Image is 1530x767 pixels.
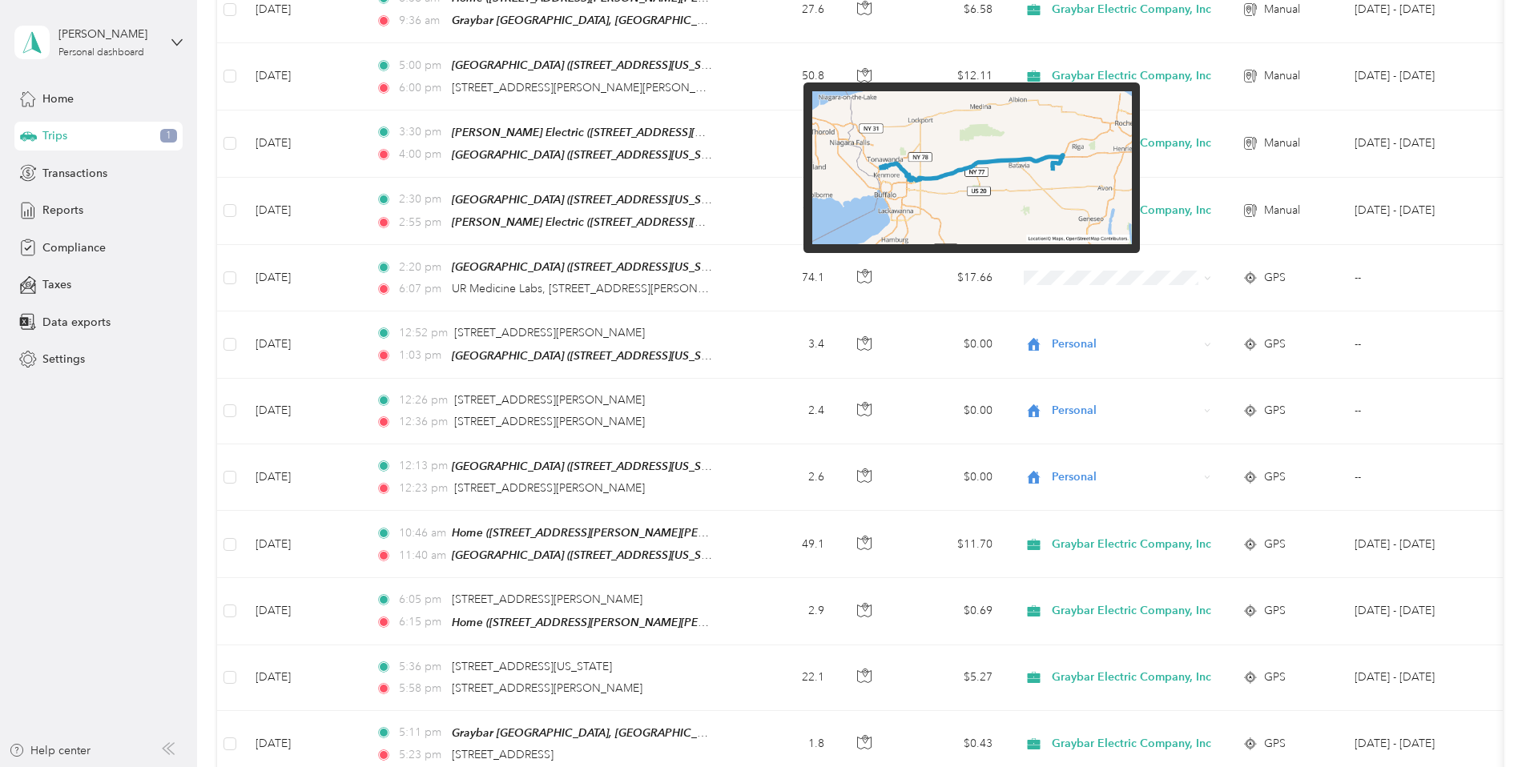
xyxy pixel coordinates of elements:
span: Personal [1052,335,1198,353]
span: 5:23 pm [399,746,445,764]
span: Graybar Electric Company, Inc [1052,1,1211,18]
td: [DATE] [243,444,363,511]
td: 49.1 [731,511,837,578]
span: [STREET_ADDRESS][PERSON_NAME] [454,326,645,339]
td: Sep 1 - 30, 2025 [1342,511,1488,578]
span: [PERSON_NAME] Electric ([STREET_ADDRESS][PERSON_NAME]) [452,126,785,139]
span: [STREET_ADDRESS][PERSON_NAME] [452,681,642,695]
span: Taxes [42,276,71,293]
span: Transactions [42,165,107,182]
span: 6:05 pm [399,591,445,608]
td: 3.4 [731,311,837,378]
div: Personal dashboard [58,48,144,58]
button: Help center [9,742,91,759]
span: 12:52 pm [399,324,448,342]
span: Graybar Electric Company, Inc [1052,536,1211,553]
span: 5:00 pm [399,57,445,74]
span: 9:36 am [399,12,445,30]
span: 12:23 pm [399,480,448,497]
span: 12:13 pm [399,457,445,475]
span: [STREET_ADDRESS][PERSON_NAME] [452,592,642,606]
span: 12:36 pm [399,413,448,431]
span: Settings [42,351,85,367]
span: 5:36 pm [399,658,445,676]
span: [GEOGRAPHIC_DATA] ([STREET_ADDRESS][US_STATE]) [452,460,731,473]
span: UR Medicine Labs, [STREET_ADDRESS][PERSON_NAME][US_STATE] [452,282,798,295]
span: 10:46 am [399,524,445,542]
span: Graybar Electric Company, Inc [1052,67,1211,85]
span: 1:03 pm [399,347,445,364]
td: [DATE] [243,311,363,378]
td: Sep 1 - 30, 2025 [1342,578,1488,645]
td: 12.2 [731,178,837,245]
td: Sep 1 - 30, 2025 [1342,178,1488,245]
span: Graybar Electric Company, Inc [1052,602,1211,620]
span: GPS [1264,735,1286,753]
span: [GEOGRAPHIC_DATA] ([STREET_ADDRESS][US_STATE]) [452,148,731,162]
span: [STREET_ADDRESS][PERSON_NAME] [454,393,645,407]
td: 2.9 [731,578,837,645]
td: -- [1342,245,1488,311]
td: 2.6 [731,444,837,511]
span: 6:15 pm [399,613,445,631]
span: GPS [1264,602,1286,620]
span: [GEOGRAPHIC_DATA] ([STREET_ADDRESS][US_STATE]) [452,548,731,562]
td: -- [1342,311,1488,378]
div: [PERSON_NAME] [58,26,159,42]
td: [DATE] [243,511,363,578]
span: Personal [1052,402,1198,420]
td: Sep 1 - 30, 2025 [1342,645,1488,711]
span: 2:30 pm [399,191,445,208]
td: $0.69 [893,578,1005,645]
span: [PERSON_NAME] Electric ([STREET_ADDRESS][PERSON_NAME]) [452,215,785,229]
span: Manual [1264,135,1300,152]
td: Sep 1 - 30, 2025 [1342,43,1488,110]
span: [GEOGRAPHIC_DATA] ([STREET_ADDRESS][US_STATE]) [452,58,731,72]
span: Compliance [42,239,106,256]
span: 6:00 pm [399,79,445,97]
span: Reports [42,202,83,219]
td: Sep 1 - 30, 2025 [1342,110,1488,178]
span: 2:20 pm [399,259,445,276]
span: GPS [1264,468,1286,486]
span: GPS [1264,402,1286,420]
td: $12.11 [893,43,1005,110]
span: Graybar [GEOGRAPHIC_DATA], [GEOGRAPHIC_DATA] ([GEOGRAPHIC_DATA], [GEOGRAPHIC_DATA], [US_STATE]) [452,726,1030,740]
span: GPS [1264,536,1286,553]
td: 12 [731,110,837,178]
span: [GEOGRAPHIC_DATA] ([STREET_ADDRESS][US_STATE]) [452,260,731,274]
span: Graybar [GEOGRAPHIC_DATA], [GEOGRAPHIC_DATA] ([GEOGRAPHIC_DATA], [GEOGRAPHIC_DATA], [US_STATE]) [452,14,1030,27]
td: -- [1342,444,1488,511]
span: 3:30 pm [399,123,445,141]
span: 2:55 pm [399,214,445,231]
td: [DATE] [243,43,363,110]
span: [STREET_ADDRESS][PERSON_NAME][PERSON_NAME] [452,81,731,94]
span: Graybar Electric Company, Inc [1052,669,1211,686]
span: Manual [1264,1,1300,18]
span: Home [42,90,74,107]
span: Manual [1264,67,1300,85]
td: [DATE] [243,110,363,178]
td: $0.00 [893,311,1005,378]
td: -- [1342,379,1488,444]
td: $11.70 [893,511,1005,578]
td: 22.1 [731,645,837,711]
span: GPS [1264,669,1286,686]
span: Home ([STREET_ADDRESS][PERSON_NAME][PERSON_NAME]) [452,616,775,629]
td: 2.4 [731,379,837,444]
td: [DATE] [243,645,363,711]
span: Manual [1264,202,1300,219]
td: $0.00 [893,379,1005,444]
span: GPS [1264,269,1286,287]
span: [STREET_ADDRESS][PERSON_NAME] [454,415,645,428]
span: [STREET_ADDRESS][PERSON_NAME] [454,481,645,495]
span: Data exports [42,314,111,331]
span: Home ([STREET_ADDRESS][PERSON_NAME][PERSON_NAME]) [452,526,775,540]
span: 5:58 pm [399,680,445,697]
span: [STREET_ADDRESS] [452,748,554,761]
td: $0.00 [893,444,1005,511]
span: Personal [1052,468,1198,486]
iframe: Everlance-gr Chat Button Frame [1440,677,1530,767]
span: GPS [1264,335,1286,353]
